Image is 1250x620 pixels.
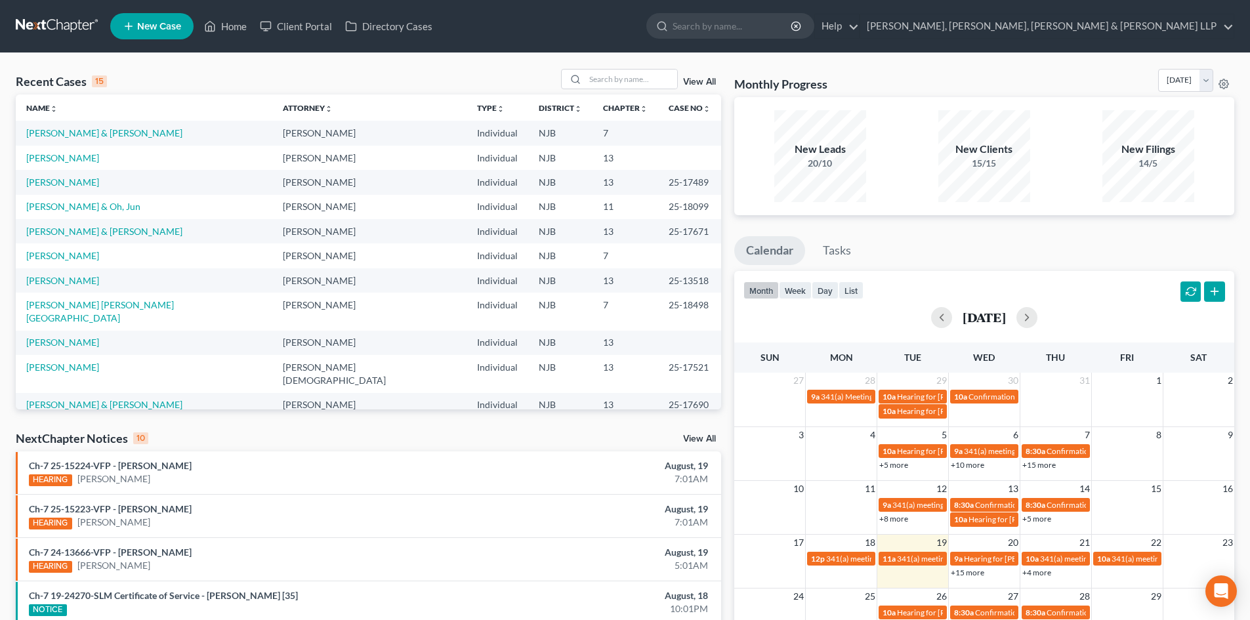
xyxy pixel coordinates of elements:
[975,500,1124,510] span: Confirmation hearing for [PERSON_NAME]
[669,103,711,113] a: Case Nounfold_more
[26,176,99,188] a: [PERSON_NAME]
[16,73,107,89] div: Recent Cases
[1026,446,1045,456] span: 8:30a
[969,392,1117,402] span: Confirmation hearing for [PERSON_NAME]
[673,14,793,38] input: Search by name...
[1097,554,1110,564] span: 10a
[272,219,467,243] td: [PERSON_NAME]
[1026,554,1039,564] span: 10a
[528,195,593,219] td: NJB
[964,554,1136,564] span: Hearing for [PERSON_NAME] & [PERSON_NAME]
[860,14,1234,38] a: [PERSON_NAME], [PERSON_NAME], [PERSON_NAME] & [PERSON_NAME] LLP
[272,293,467,330] td: [PERSON_NAME]
[497,105,505,113] i: unfold_more
[272,268,467,293] td: [PERSON_NAME]
[29,518,72,529] div: HEARING
[940,427,948,443] span: 5
[1026,608,1045,617] span: 8:30a
[528,355,593,392] td: NJB
[779,281,812,299] button: week
[826,554,953,564] span: 341(a) meeting for [PERSON_NAME]
[797,427,805,443] span: 3
[1046,352,1065,363] span: Thu
[951,568,984,577] a: +15 more
[897,446,999,456] span: Hearing for [PERSON_NAME]
[975,608,1124,617] span: Confirmation hearing for [PERSON_NAME]
[1150,589,1163,604] span: 29
[1047,608,1196,617] span: Confirmation hearing for [PERSON_NAME]
[283,103,333,113] a: Attorneyunfold_more
[593,393,658,417] td: 13
[26,103,58,113] a: Nameunfold_more
[792,373,805,388] span: 27
[1078,589,1091,604] span: 28
[1078,535,1091,550] span: 21
[593,195,658,219] td: 11
[272,355,467,392] td: [PERSON_NAME][DEMOGRAPHIC_DATA]
[792,481,805,497] span: 10
[26,275,99,286] a: [PERSON_NAME]
[1102,142,1194,157] div: New Filings
[954,514,967,524] span: 10a
[467,355,528,392] td: Individual
[528,393,593,417] td: NJB
[839,281,864,299] button: list
[883,608,896,617] span: 10a
[272,195,467,219] td: [PERSON_NAME]
[26,152,99,163] a: [PERSON_NAME]
[272,393,467,417] td: [PERSON_NAME]
[29,474,72,486] div: HEARING
[811,554,825,564] span: 12p
[593,331,658,355] td: 13
[467,219,528,243] td: Individual
[864,535,877,550] span: 18
[467,268,528,293] td: Individual
[26,337,99,348] a: [PERSON_NAME]
[658,170,721,194] td: 25-17489
[272,243,467,268] td: [PERSON_NAME]
[897,554,1024,564] span: 341(a) meeting for [PERSON_NAME]
[760,352,780,363] span: Sun
[1078,373,1091,388] span: 31
[490,602,708,615] div: 10:01PM
[869,427,877,443] span: 4
[528,331,593,355] td: NJB
[1120,352,1134,363] span: Fri
[26,399,182,410] a: [PERSON_NAME] & [PERSON_NAME]
[1150,535,1163,550] span: 22
[774,142,866,157] div: New Leads
[593,170,658,194] td: 13
[658,195,721,219] td: 25-18099
[29,590,298,601] a: Ch-7 19-24270-SLM Certificate of Service - [PERSON_NAME] [35]
[528,121,593,145] td: NJB
[593,293,658,330] td: 7
[92,75,107,87] div: 15
[26,127,182,138] a: [PERSON_NAME] & [PERSON_NAME]
[792,589,805,604] span: 24
[528,243,593,268] td: NJB
[774,157,866,170] div: 20/10
[29,460,192,471] a: Ch-7 25-15224-VFP - [PERSON_NAME]
[883,392,896,402] span: 10a
[935,481,948,497] span: 12
[50,105,58,113] i: unfold_more
[1155,427,1163,443] span: 8
[883,446,896,456] span: 10a
[1190,352,1207,363] span: Sat
[29,561,72,573] div: HEARING
[77,559,150,572] a: [PERSON_NAME]
[883,554,896,564] span: 11a
[29,503,192,514] a: Ch-7 25-15223-VFP - [PERSON_NAME]
[935,373,948,388] span: 29
[864,373,877,388] span: 28
[339,14,439,38] a: Directory Cases
[892,500,1019,510] span: 341(a) meeting for [PERSON_NAME]
[883,500,891,510] span: 9a
[490,546,708,559] div: August, 19
[1112,554,1238,564] span: 341(a) meeting for [PERSON_NAME]
[1226,427,1234,443] span: 9
[593,243,658,268] td: 7
[703,105,711,113] i: unfold_more
[26,362,99,373] a: [PERSON_NAME]
[1083,427,1091,443] span: 7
